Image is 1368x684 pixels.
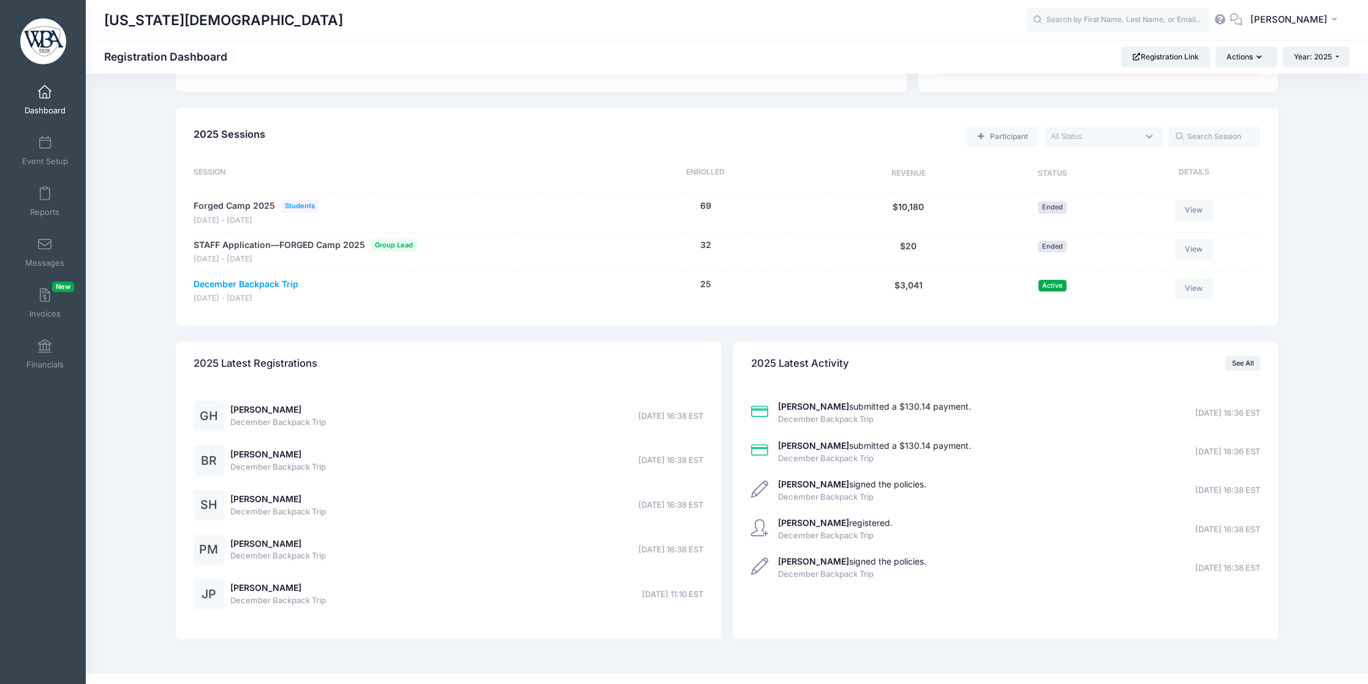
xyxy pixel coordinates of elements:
[194,456,224,467] a: BR
[778,413,971,426] span: December Backpack Trip
[194,278,298,291] a: December Backpack Trip
[778,440,971,451] a: [PERSON_NAME]submitted a $130.14 payment.
[642,588,703,601] span: [DATE] 11:10 EST
[16,333,74,375] a: Financials
[834,239,983,265] div: $20
[194,128,265,140] span: 2025 Sessions
[778,440,849,451] strong: [PERSON_NAME]
[1242,6,1350,34] button: [PERSON_NAME]
[230,449,301,459] a: [PERSON_NAME]
[25,258,64,268] span: Messages
[778,530,893,542] span: December Backpack Trip
[230,538,301,549] a: [PERSON_NAME]
[25,105,66,116] span: Dashboard
[230,416,326,429] span: December Backpack Trip
[778,479,849,489] strong: [PERSON_NAME]
[1195,562,1260,574] span: [DATE] 16:38 EST
[194,445,224,476] div: BR
[778,568,926,581] span: December Backpack Trip
[29,309,61,319] span: Invoices
[778,401,849,412] strong: [PERSON_NAME]
[778,453,971,465] span: December Backpack Trip
[194,200,275,212] a: Forged Camp 2025
[1195,446,1260,458] span: [DATE] 18:36 EST
[834,167,983,181] div: Revenue
[194,167,578,181] div: Session
[751,346,849,381] h4: 2025 Latest Activity
[30,207,59,217] span: Reports
[638,454,703,467] span: [DATE] 16:38 EST
[638,544,703,556] span: [DATE] 16:38 EST
[194,412,224,422] a: GH
[194,535,224,565] div: PM
[1168,126,1260,147] input: Search Session
[230,404,301,415] a: [PERSON_NAME]
[834,200,983,226] div: $10,180
[194,239,365,252] a: STAFF Application—FORGED Camp 2025
[1195,484,1260,497] span: [DATE] 16:38 EST
[1294,52,1332,61] span: Year: 2025
[194,254,417,265] span: [DATE] - [DATE]
[1051,131,1138,142] textarea: Search
[1174,278,1214,299] a: View
[371,239,417,252] span: Group Lead
[281,200,319,212] span: Students
[26,359,64,370] span: Financials
[834,278,983,304] div: $3,041
[1038,241,1067,252] span: Ended
[1038,201,1067,213] span: Ended
[194,500,224,511] a: SH
[194,590,224,600] a: JP
[778,517,849,528] strong: [PERSON_NAME]
[16,180,74,223] a: Reports
[638,410,703,423] span: [DATE] 16:38 EST
[230,494,301,504] a: [PERSON_NAME]
[194,293,298,304] span: [DATE] - [DATE]
[16,78,74,121] a: Dashboard
[230,506,326,518] span: December Backpack Trip
[16,231,74,274] a: Messages
[1250,13,1328,26] span: [PERSON_NAME]
[778,479,926,489] a: [PERSON_NAME]signed the policies.
[194,579,224,609] div: JP
[1225,356,1260,370] a: See All
[1038,280,1067,291] span: Active
[1122,167,1260,181] div: Details
[194,490,224,521] div: SH
[20,18,66,64] img: Washington Baptist Association
[16,129,74,172] a: Event Setup
[1195,407,1260,419] span: [DATE] 18:36 EST
[700,278,711,291] button: 25
[230,595,326,607] span: December Backpack Trip
[578,167,834,181] div: Enrolled
[194,545,224,555] a: PM
[1026,8,1209,32] input: Search by First Name, Last Name, or Email...
[1121,47,1210,67] a: Registration Link
[983,167,1121,181] div: Status
[778,517,893,528] a: [PERSON_NAME]registered.
[700,239,711,252] button: 32
[700,200,711,212] button: 69
[230,461,326,473] span: December Backpack Trip
[966,126,1038,147] a: Add a new manual registration
[194,400,224,431] div: GH
[778,556,849,566] strong: [PERSON_NAME]
[778,401,971,412] a: [PERSON_NAME]submitted a $130.14 payment.
[230,582,301,593] a: [PERSON_NAME]
[1283,47,1350,67] button: Year: 2025
[194,346,317,381] h4: 2025 Latest Registrations
[194,215,319,227] span: [DATE] - [DATE]
[1174,200,1214,220] a: View
[1195,524,1260,536] span: [DATE] 16:38 EST
[16,282,74,325] a: InvoicesNew
[778,491,926,503] span: December Backpack Trip
[230,550,326,562] span: December Backpack Trip
[1215,47,1277,67] button: Actions
[638,499,703,511] span: [DATE] 16:38 EST
[1174,239,1214,260] a: View
[22,156,68,167] span: Event Setup
[104,50,238,63] h1: Registration Dashboard
[52,282,74,292] span: New
[104,6,343,34] h1: [US_STATE][DEMOGRAPHIC_DATA]
[778,556,926,566] a: [PERSON_NAME]signed the policies.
